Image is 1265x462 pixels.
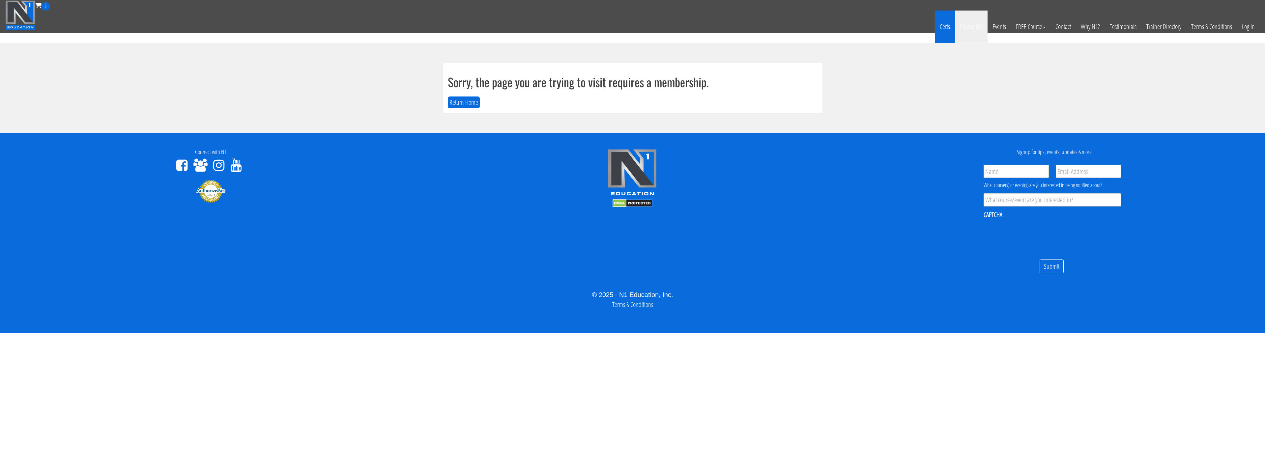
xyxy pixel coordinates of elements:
[448,75,818,89] h1: Sorry, the page you are trying to visit requires a membership.
[5,0,35,30] img: n1-education
[984,193,1121,206] input: What course/event are you interested in?
[1105,11,1141,43] a: Testimonials
[935,11,955,43] a: Certs
[35,1,50,10] a: 0
[984,223,1084,249] iframe: reCAPTCHA
[613,199,652,207] img: DMCA.com Protection Status
[1141,11,1186,43] a: Trainer Directory
[1050,11,1076,43] a: Contact
[1011,11,1050,43] a: FREE Course
[5,149,417,155] h4: Connect with N1
[5,290,1260,300] div: © 2025 - N1 Education, Inc.
[1056,165,1121,178] input: Email Address
[848,149,1260,155] h4: Signup for tips, events, updates & more
[984,165,1049,178] input: Name
[955,11,988,43] a: Course List
[988,11,1011,43] a: Events
[612,300,653,309] a: Terms & Conditions
[984,210,1002,219] label: CAPTCHA
[1040,259,1064,274] input: Submit
[42,2,50,11] span: 0
[1076,11,1105,43] a: Why N1?
[196,179,226,203] img: Authorize.Net Merchant - Click to Verify
[984,181,1121,189] div: What course(s) or event(s) are you interested in being notified about?
[448,96,480,109] button: Return Home
[608,149,657,198] img: n1-edu-logo
[1237,11,1260,43] a: Log In
[1186,11,1237,43] a: Terms & Conditions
